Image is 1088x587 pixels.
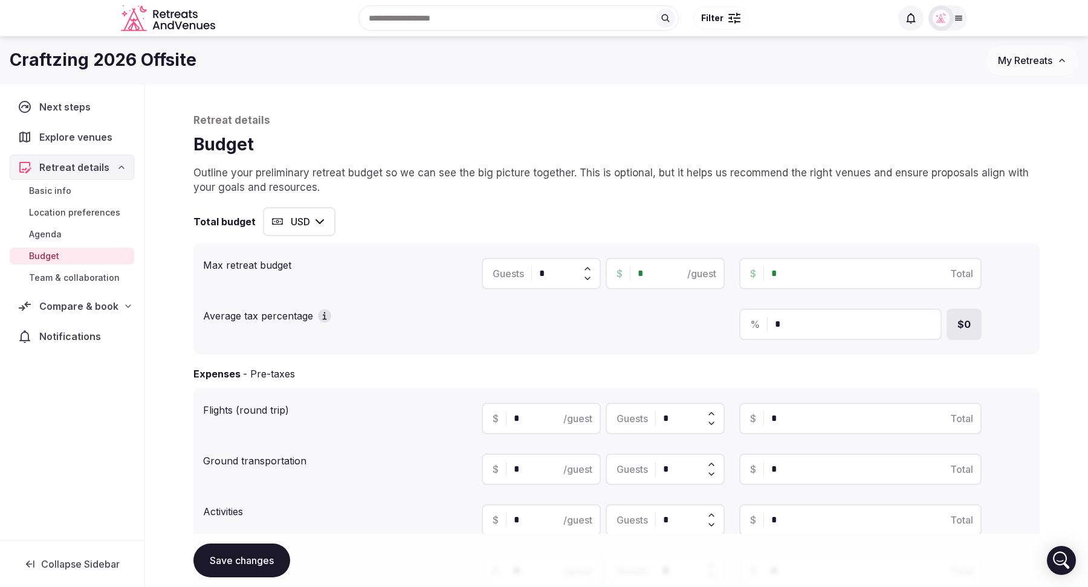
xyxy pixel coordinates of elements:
a: Notifications [10,324,134,349]
span: $ [493,462,499,476]
span: Total [950,266,973,281]
span: $ [750,462,756,476]
h2: Total budget [193,214,256,229]
p: Retreat details [193,114,1040,128]
a: Location preferences [10,204,134,221]
a: Visit the homepage [121,5,218,32]
button: Collapse Sidebar [10,551,134,577]
span: Explore venues [39,130,117,144]
span: Guests [493,266,524,281]
span: /guest [563,462,592,476]
span: /guest [687,266,716,281]
div: Ground transportation [203,449,472,468]
h2: Expenses [193,367,241,381]
p: Outline your preliminary retreat budget so we can see the big picture together. This is optional,... [193,166,1040,195]
div: Open Intercom Messenger [1047,546,1076,575]
span: % [750,317,760,332]
span: $ [493,411,499,426]
div: - Pre-taxes [243,367,295,381]
span: Team & collaboration [29,272,120,284]
span: My Retreats [998,54,1052,66]
a: Budget [10,248,134,265]
div: Activities [203,499,472,519]
div: Max retreat budget [203,253,472,272]
span: Notifications [39,329,106,344]
a: Team & collaboration [10,269,134,286]
span: Compare & book [39,299,118,313]
h1: Craftzing 2026 Offsite [10,48,196,72]
span: Retreat details [39,160,109,175]
span: /guest [563,513,592,527]
a: Next steps [10,94,134,120]
span: /guest [563,411,592,426]
span: $ [750,411,756,426]
span: $ [493,513,499,527]
span: Guests [617,411,648,426]
button: USD [263,207,335,236]
span: Guests [617,462,648,476]
span: $ [750,266,756,281]
span: Filter [701,12,724,24]
span: Collapse Sidebar [41,558,120,570]
button: Save changes [193,544,290,577]
span: $ [617,266,623,281]
a: Agenda [10,226,134,243]
span: $ [750,513,756,527]
svg: Retreats and Venues company logo [121,5,218,32]
span: Total [950,411,973,426]
span: Next steps [39,100,96,114]
img: Matt Grant Oakes [933,10,950,27]
h1: Budget [193,133,1040,156]
button: My Retreats [986,45,1078,75]
button: Filter [693,7,748,30]
span: Guests [617,513,648,527]
span: Budget [29,250,59,262]
span: Total [950,462,973,476]
a: Explore venues [10,124,134,150]
a: Basic info [10,182,134,199]
div: Flights (round trip) [203,398,472,417]
span: Agenda [29,228,62,240]
div: Average tax percentage [203,304,472,323]
span: Basic info [29,185,71,197]
span: Location preferences [29,207,120,219]
span: $0 [957,317,971,332]
span: Total [950,513,973,527]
